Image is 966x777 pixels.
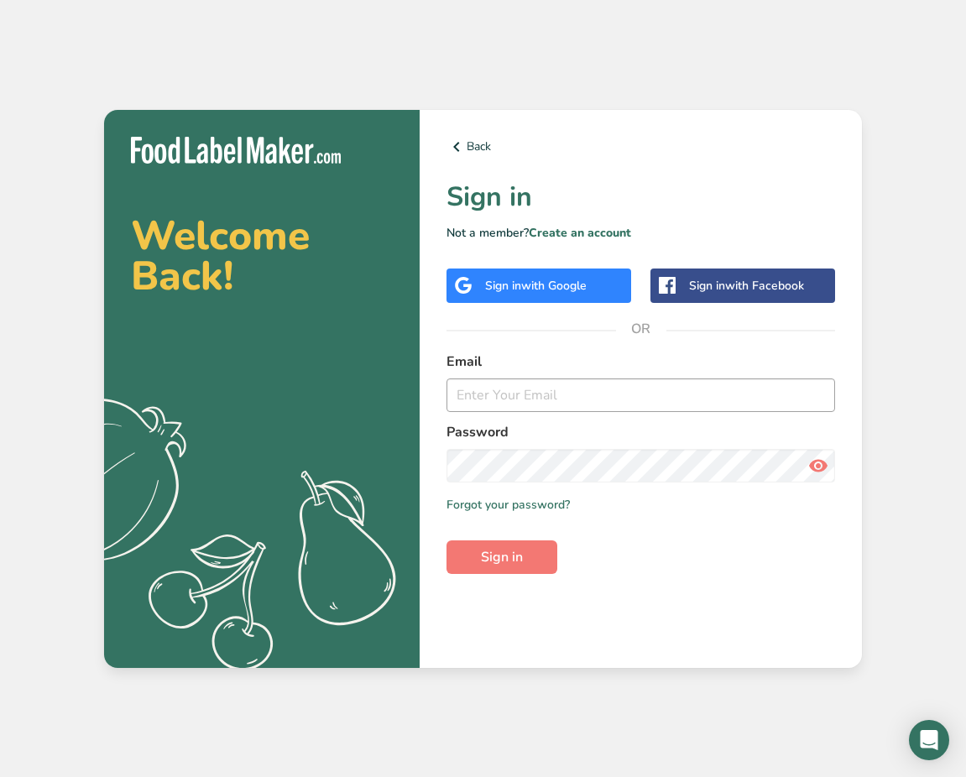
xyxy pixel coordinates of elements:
h2: Welcome Back! [131,216,393,296]
a: Forgot your password? [446,496,570,514]
span: with Google [521,278,587,294]
span: with Facebook [725,278,804,294]
input: Enter Your Email [446,378,835,412]
h1: Sign in [446,177,835,217]
div: Open Intercom Messenger [909,720,949,760]
p: Not a member? [446,224,835,242]
a: Back [446,137,835,157]
button: Sign in [446,540,557,574]
span: Sign in [481,547,523,567]
label: Password [446,422,835,442]
label: Email [446,352,835,372]
img: Food Label Maker [131,137,341,164]
div: Sign in [485,277,587,295]
div: Sign in [689,277,804,295]
a: Create an account [529,225,631,241]
span: OR [616,304,666,354]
